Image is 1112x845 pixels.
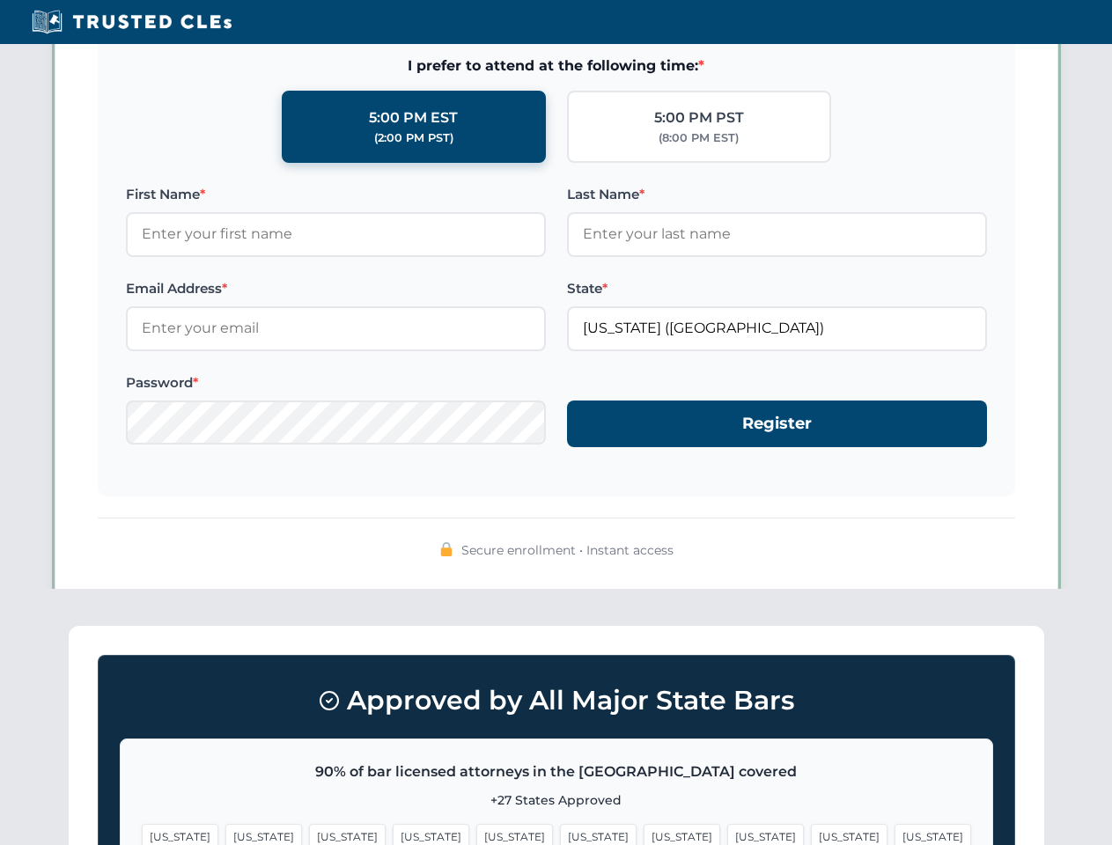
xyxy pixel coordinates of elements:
[439,542,453,556] img: 🔒
[369,107,458,129] div: 5:00 PM EST
[142,790,971,810] p: +27 States Approved
[126,184,546,205] label: First Name
[26,9,237,35] img: Trusted CLEs
[654,107,744,129] div: 5:00 PM PST
[120,677,993,724] h3: Approved by All Major State Bars
[126,55,987,77] span: I prefer to attend at the following time:
[374,129,453,147] div: (2:00 PM PST)
[659,129,739,147] div: (8:00 PM EST)
[126,306,546,350] input: Enter your email
[126,372,546,393] label: Password
[567,306,987,350] input: Florida (FL)
[126,278,546,299] label: Email Address
[567,212,987,256] input: Enter your last name
[567,400,987,447] button: Register
[567,278,987,299] label: State
[142,760,971,783] p: 90% of bar licensed attorneys in the [GEOGRAPHIC_DATA] covered
[567,184,987,205] label: Last Name
[126,212,546,256] input: Enter your first name
[461,540,674,560] span: Secure enrollment • Instant access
